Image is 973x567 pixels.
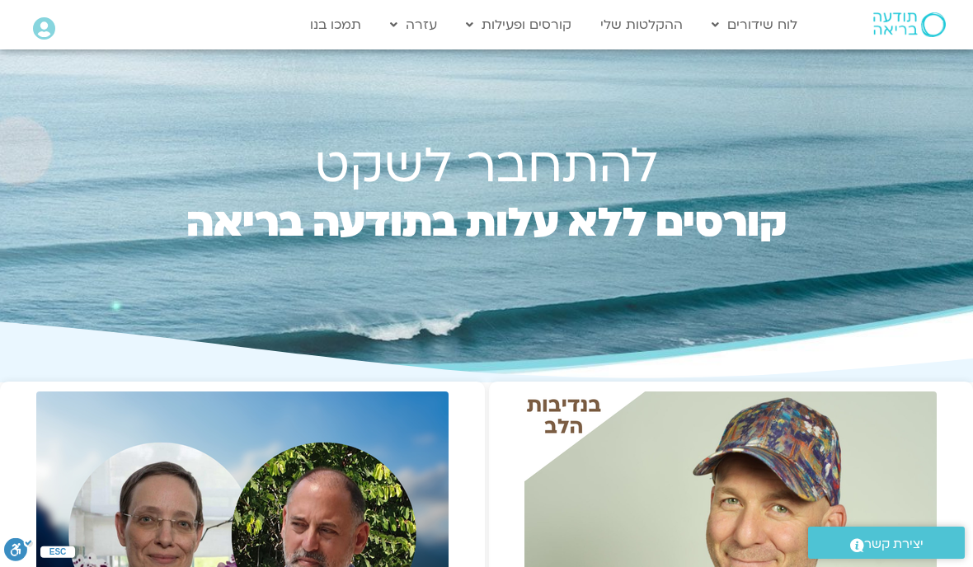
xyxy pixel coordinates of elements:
[458,9,580,40] a: קורסים ופעילות
[382,9,445,40] a: עזרה
[873,12,946,37] img: תודעה בריאה
[592,9,691,40] a: ההקלטות שלי
[302,9,369,40] a: תמכו בנו
[152,205,821,279] h2: קורסים ללא עלות בתודעה בריאה
[864,533,924,555] span: יצירת קשר
[703,9,806,40] a: לוח שידורים
[808,527,965,559] a: יצירת קשר
[152,144,821,189] h1: להתחבר לשקט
